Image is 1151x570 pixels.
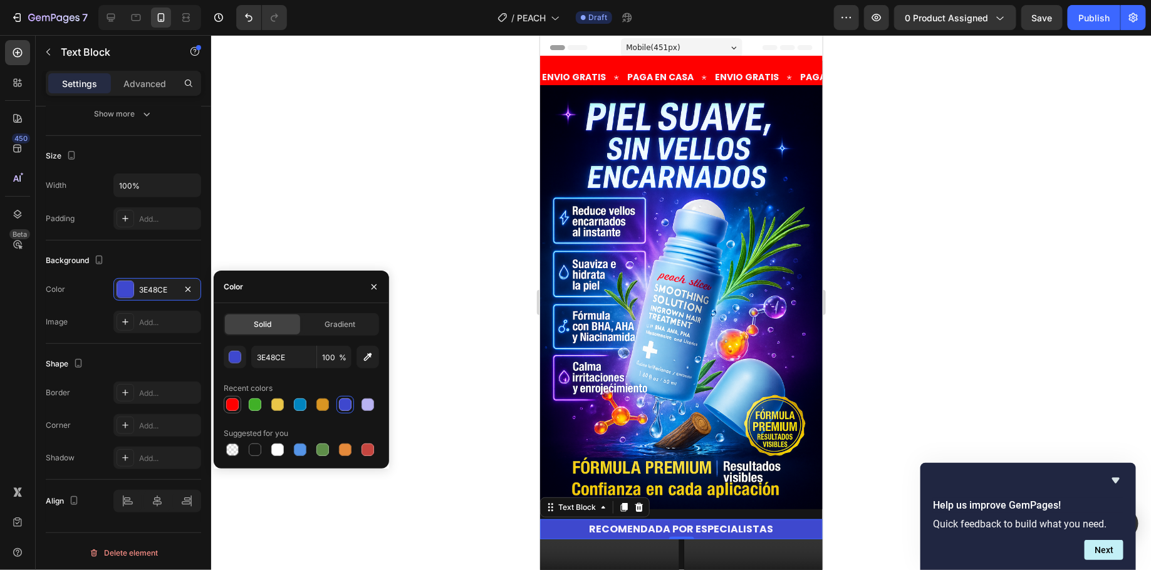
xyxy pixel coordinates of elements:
[933,518,1123,530] p: Quick feedback to build what you need.
[1021,5,1063,30] button: Save
[9,229,30,239] div: Beta
[339,352,346,363] span: %
[46,213,75,224] div: Padding
[139,284,175,296] div: 3E48CE
[224,281,243,293] div: Color
[46,493,81,510] div: Align
[46,356,86,373] div: Shape
[46,420,71,431] div: Corner
[139,453,198,464] div: Add...
[95,108,153,120] div: Show more
[1,485,281,504] p: RECOMENDADA POR ESPECIALISTAS
[46,316,68,328] div: Image
[46,452,75,464] div: Shadow
[933,498,1123,513] h2: Help us improve GemPages!
[254,319,271,330] span: Solid
[139,317,198,328] div: Add...
[139,214,198,225] div: Add...
[236,5,287,30] div: Undo/Redo
[5,5,93,30] button: 7
[224,428,288,439] div: Suggested for you
[46,180,66,191] div: Width
[260,34,326,50] p: PAGA EN CASA
[46,252,107,269] div: Background
[905,11,988,24] span: 0 product assigned
[933,473,1123,560] div: Help us improve GemPages!
[1032,13,1053,23] span: Save
[1108,473,1123,488] button: Hide survey
[46,543,201,563] button: Delete element
[62,77,97,90] p: Settings
[139,388,198,399] div: Add...
[511,11,514,24] span: /
[1068,5,1120,30] button: Publish
[123,77,166,90] p: Advanced
[1085,540,1123,560] button: Next question
[46,387,70,398] div: Border
[251,346,316,368] input: Eg: FFFFFF
[1078,11,1110,24] div: Publish
[517,11,546,24] span: PEACH
[12,133,30,143] div: 450
[82,10,88,25] p: 7
[89,546,158,561] div: Delete element
[139,420,198,432] div: Add...
[61,44,167,60] p: Text Block
[894,5,1016,30] button: 0 product assigned
[540,35,823,570] iframe: Design area
[114,174,201,197] input: Auto
[46,284,65,295] div: Color
[224,383,273,394] div: Recent colors
[46,103,201,125] button: Show more
[46,148,79,165] div: Size
[325,319,355,330] span: Gradient
[16,467,58,478] div: Text Block
[588,12,607,23] span: Draft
